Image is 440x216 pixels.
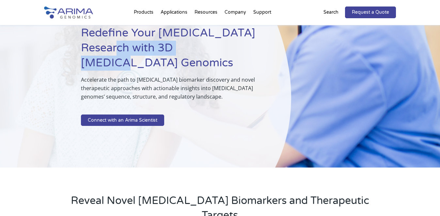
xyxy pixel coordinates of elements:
[323,8,338,17] p: Search
[44,7,93,19] img: Arima-Genomics-logo
[345,7,396,18] a: Request a Quote
[81,75,259,106] p: Accelerate the path to [MEDICAL_DATA] biomarker discovery and novel therapeutic approaches with a...
[81,115,164,126] a: Connect with an Arima Scientist
[81,26,259,75] h1: Redefine Your [MEDICAL_DATA] Research with 3D [MEDICAL_DATA] Genomics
